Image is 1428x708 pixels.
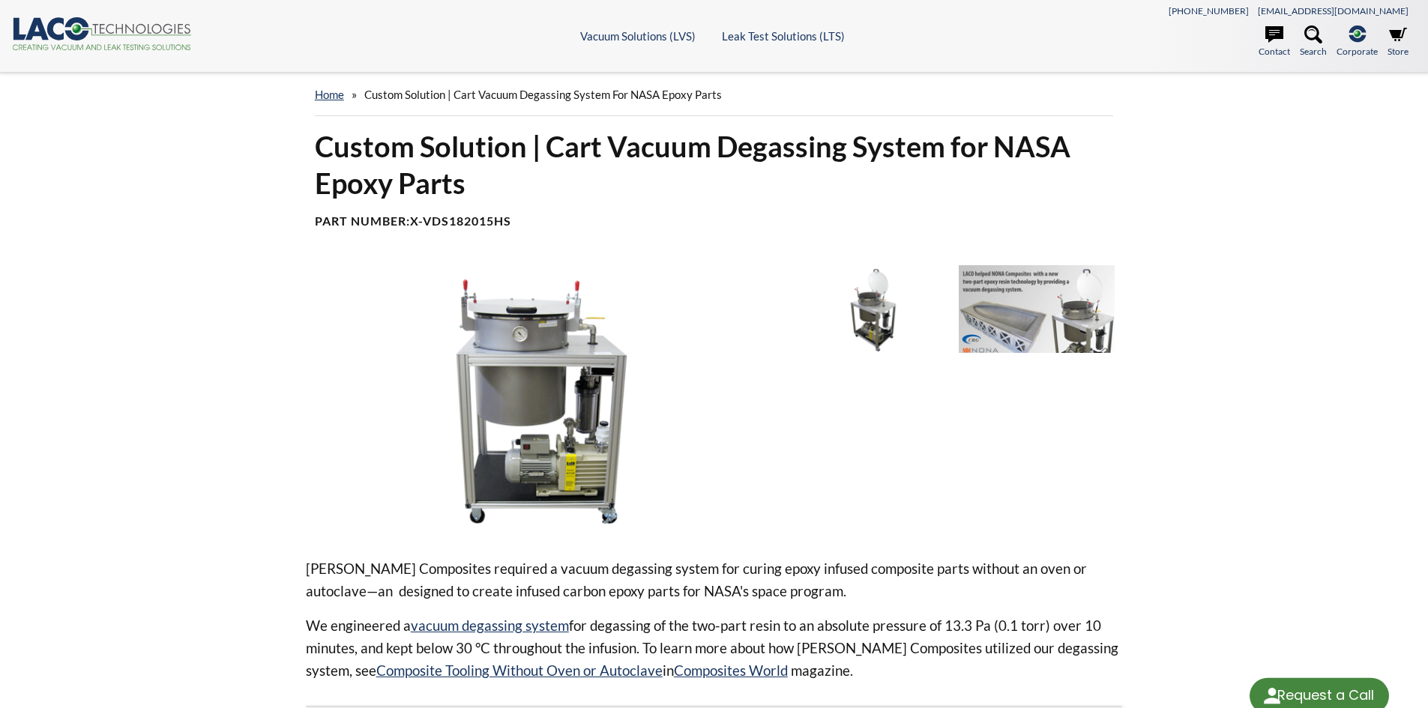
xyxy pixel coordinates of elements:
[674,662,788,679] a: Composites World
[315,128,1114,202] h1: Custom Solution | Cart Vacuum Degassing System for NASA Epoxy Parts
[306,265,784,533] img: Vacuum Degassing System for NASA Epoxy Parts, front view
[1388,25,1409,58] a: Store
[306,557,1123,602] p: [PERSON_NAME] Composites required a vacuum degassing system for curing epoxy infused composite pa...
[663,662,674,679] span: in
[795,265,951,352] img: Vacuum Degassing System Chamber Lid Open image
[959,265,1115,352] img: LACO Technologies NONA Composites promo
[410,214,511,228] b: X-VDS182015HS
[364,88,722,101] span: Custom Solution | Cart Vacuum Degassing System for NASA Epoxy Parts
[315,73,1114,116] div: »
[1259,25,1290,58] a: Contact
[1169,5,1249,16] a: [PHONE_NUMBER]
[315,214,1114,229] h4: Part Number:
[580,29,696,43] a: Vacuum Solutions (LVS)
[1300,25,1327,58] a: Search
[1258,5,1409,16] a: [EMAIL_ADDRESS][DOMAIN_NAME]
[306,614,1123,682] p: We engineered a for degassing of the two-part resin to an absolute pressure of 13.3 Pa (0.1 torr)...
[1337,44,1378,58] span: Corporate
[722,29,845,43] a: Leak Test Solutions (LTS)
[1260,684,1284,708] img: round button
[315,88,344,101] a: home
[411,617,569,634] a: vacuum degassing system
[376,662,663,679] a: Composite Tooling Without Oven or Autoclave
